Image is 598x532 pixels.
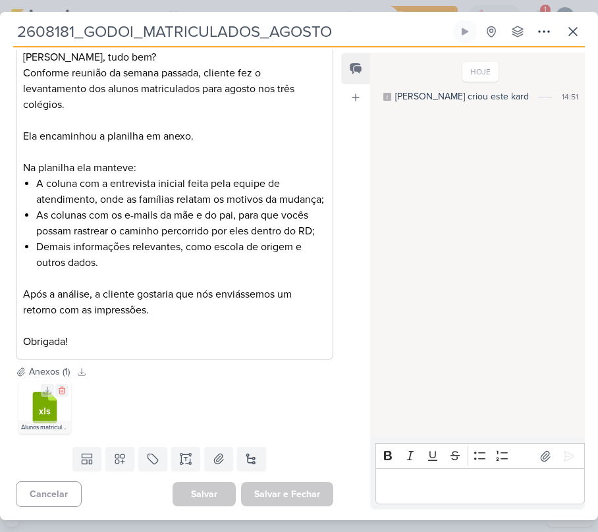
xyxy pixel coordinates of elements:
p: Conforme reunião da semana passada, cliente fez o levantamento dos alunos matriculados para agost... [23,65,326,144]
li: As colunas com os e-mails da mãe e do pai, para que vocês possam rastrear o caminho percorrido po... [36,207,326,239]
p: Na planilha ela manteve: [23,144,326,176]
div: Editor editing area: main [16,40,333,360]
p: [PERSON_NAME], tudo bem? [23,49,326,65]
div: Anexos (1) [29,365,70,379]
div: Ligar relógio [460,26,470,37]
button: Cancelar [16,481,82,507]
li: Demais informações relevantes, como escola de origem e outros dados. [36,239,326,286]
div: Editor toolbar [375,443,585,469]
div: Alunos matriculados - Agosto.xls [18,421,71,434]
div: [PERSON_NAME] criou este kard [395,90,529,103]
p: Obrigada! [23,334,326,350]
input: Kard Sem Título [13,20,450,43]
div: Editor editing area: main [375,468,585,504]
li: A coluna com a entrevista inicial feita pela equipe de atendimento, onde as famílias relatam os m... [36,176,326,207]
div: 14:51 [562,91,578,103]
p: Após a análise, a cliente gostaria que nós enviássemos um retorno com as impressões. [23,286,326,334]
